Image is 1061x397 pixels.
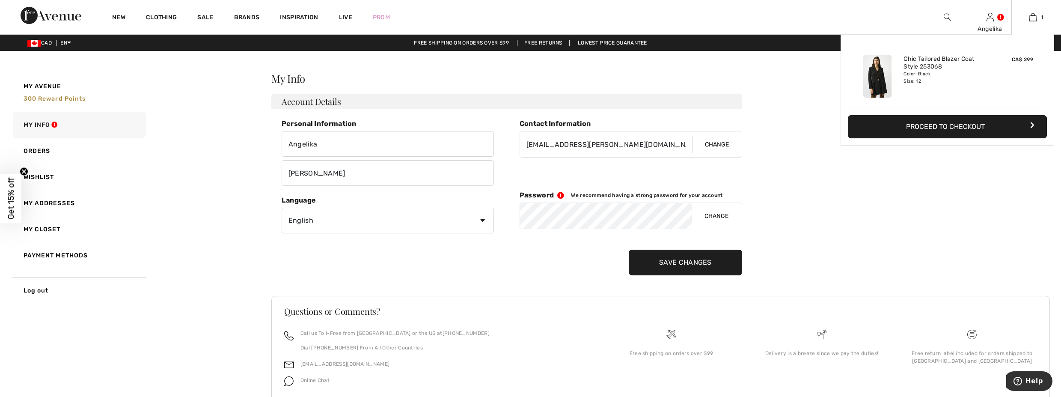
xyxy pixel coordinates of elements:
input: Save Changes [629,250,742,275]
a: New [112,14,125,23]
input: First name [282,131,494,157]
div: Color: Black Size: 12 [903,71,988,84]
button: Close teaser [20,167,28,176]
a: Prom [373,13,390,22]
a: Free Returns [517,40,570,46]
p: Dial [PHONE_NUMBER] From All Other Countries [300,344,490,352]
a: 1 [1012,12,1054,22]
a: Payment Methods [11,242,146,269]
a: Wishlist [11,164,146,190]
div: Free shipping on orders over $99 [603,349,740,357]
img: Canadian Dollar [27,40,41,47]
a: [PHONE_NUMBER] [443,330,490,336]
h3: Account Details [271,94,742,109]
h2: My Info [271,73,742,84]
a: My Closet [11,216,146,242]
h5: Language [282,196,494,204]
a: Chic Tailored Blazer Coat Style 253068 [903,55,988,71]
img: 1ère Avenue [21,7,81,24]
img: chat [284,376,294,386]
input: Last name [282,160,494,186]
img: email [284,360,294,370]
iframe: Opens a widget where you can find more information [1006,371,1052,393]
a: Brands [234,14,260,23]
img: Free shipping on orders over $99 [666,330,676,339]
span: Inspiration [280,14,318,23]
a: Live [339,13,352,22]
a: Log out [11,277,146,304]
img: search the website [944,12,951,22]
h5: Contact Information [520,119,742,128]
img: Chic Tailored Blazer Coat Style 253068 [863,55,892,98]
div: Angelika [969,24,1011,33]
span: We recommend having a strong password for your account [571,192,722,198]
a: My Addresses [11,190,146,216]
p: Call us Toll-Free from [GEOGRAPHIC_DATA] or the US at [300,329,490,337]
img: call [284,331,294,340]
span: EN [60,40,71,46]
span: 300 Reward points [24,95,86,102]
span: 1 [1041,13,1043,21]
span: My Avenue [24,82,62,91]
span: Password [520,191,554,199]
a: My Info [11,112,146,138]
a: Free shipping on orders over $99 [407,40,516,46]
div: Delivery is a breeze since we pay the duties! [753,349,890,357]
div: Free return label included for orders shipped to [GEOGRAPHIC_DATA] and [GEOGRAPHIC_DATA] [904,349,1040,365]
a: Lowest Price Guarantee [571,40,654,46]
a: Sign In [987,13,994,21]
a: Orders [11,138,146,164]
a: Sale [197,14,213,23]
img: Free shipping on orders over $99 [967,330,977,339]
h5: Personal Information [282,119,494,128]
a: Clothing [146,14,177,23]
span: CA$ 299 [1012,57,1033,63]
img: My Info [987,12,994,22]
button: Change [692,203,741,229]
button: Change [692,131,742,157]
img: Delivery is a breeze since we pay the duties! [817,330,826,339]
button: Proceed to Checkout [848,115,1047,138]
h3: Questions or Comments? [284,307,1037,316]
a: [EMAIL_ADDRESS][DOMAIN_NAME] [300,361,389,367]
span: Online Chat [300,377,330,383]
span: Get 15% off [6,178,16,220]
span: CAD [27,40,55,46]
img: My Bag [1029,12,1037,22]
